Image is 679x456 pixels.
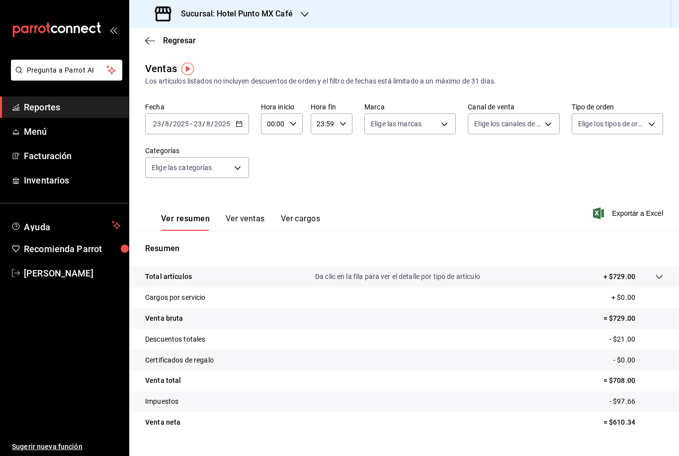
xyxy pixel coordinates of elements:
p: Descuentos totales [145,334,205,345]
p: + $0.00 [611,292,663,303]
button: Exportar a Excel [595,207,663,219]
p: Certificados de regalo [145,355,214,365]
button: Ver ventas [226,214,265,231]
p: - $97.66 [609,396,663,407]
span: Elige las marcas [371,119,422,129]
p: Cargos por servicio [145,292,206,303]
p: = $610.34 [603,417,663,428]
p: Venta bruta [145,313,183,324]
label: Tipo de orden [572,103,663,110]
div: Los artículos listados no incluyen descuentos de orden y el filtro de fechas está limitado a un m... [145,76,663,87]
input: -- [206,120,211,128]
span: Regresar [163,36,196,45]
p: = $729.00 [603,313,663,324]
span: / [211,120,214,128]
label: Marca [364,103,456,110]
span: Elige los tipos de orden [578,119,645,129]
button: open_drawer_menu [109,26,117,34]
span: [PERSON_NAME] [24,267,121,280]
label: Canal de venta [468,103,559,110]
span: - [190,120,192,128]
p: Venta total [145,375,181,386]
span: Facturación [24,149,121,163]
p: Resumen [145,243,663,255]
img: Tooltip marker [181,63,194,75]
p: Venta neta [145,417,180,428]
span: Pregunta a Parrot AI [27,65,107,76]
div: navigation tabs [161,214,320,231]
span: / [162,120,165,128]
span: / [170,120,172,128]
span: Ayuda [24,219,108,231]
span: Inventarios [24,174,121,187]
div: Ventas [145,61,177,76]
p: + $729.00 [603,272,635,282]
input: -- [165,120,170,128]
input: ---- [214,120,231,128]
button: Ver cargos [281,214,321,231]
span: Reportes [24,100,121,114]
span: Sugerir nueva función [12,442,121,452]
p: Da clic en la fila para ver el detalle por tipo de artículo [315,272,480,282]
label: Hora fin [311,103,352,110]
button: Regresar [145,36,196,45]
label: Categorías [145,147,249,154]
label: Fecha [145,103,249,110]
span: / [202,120,205,128]
p: = $708.00 [603,375,663,386]
input: -- [193,120,202,128]
p: Impuestos [145,396,178,407]
span: Elige las categorías [152,163,212,173]
input: ---- [172,120,189,128]
p: Total artículos [145,272,192,282]
label: Hora inicio [261,103,303,110]
span: Menú [24,125,121,138]
a: Pregunta a Parrot AI [7,72,122,83]
p: - $21.00 [609,334,663,345]
input: -- [153,120,162,128]
button: Ver resumen [161,214,210,231]
h3: Sucursal: Hotel Punto MX Café [173,8,293,20]
span: Recomienda Parrot [24,242,121,256]
p: - $0.00 [613,355,663,365]
span: Elige los canales de venta [474,119,541,129]
button: Pregunta a Parrot AI [11,60,122,81]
